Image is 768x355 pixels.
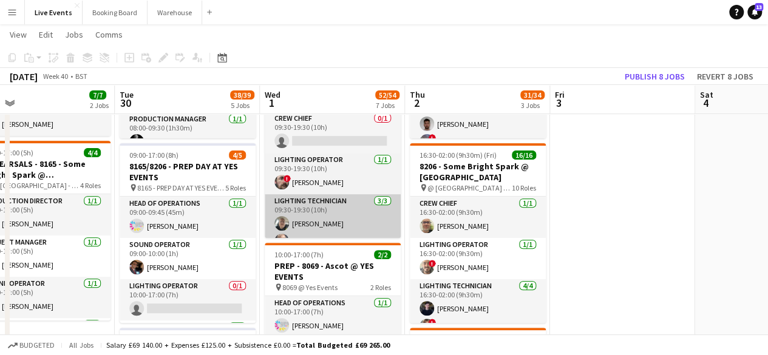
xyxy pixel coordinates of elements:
h3: 8206 - Some Bright Spark @ [GEOGRAPHIC_DATA] [410,161,546,183]
span: View [10,29,27,40]
app-card-role: Production Manager1/108:00-09:30 (1h30m)[PERSON_NAME] [120,112,256,154]
app-job-card: 09:30-19:30 (10h)7/98118 - Invisible Blue Ltd @ [PERSON_NAME][GEOGRAPHIC_DATA]6 RolesCrew Chief0/... [265,58,401,238]
span: Jobs [65,29,83,40]
h3: 8165/8206 - PREP DAY AT YES EVENTS [120,161,256,183]
app-card-role: Lighting Operator1/109:30-19:30 (10h)![PERSON_NAME] [265,153,401,194]
span: Fri [555,89,565,100]
span: 31/34 [520,90,545,100]
button: Booking Board [83,1,148,24]
app-card-role: Crew Chief0/109:30-19:30 (10h) [265,112,401,153]
span: Budgeted [19,341,55,350]
div: 2 Jobs [90,101,109,110]
span: 09:00-17:00 (8h) [129,150,178,160]
span: 30 [118,96,134,110]
span: 4/5 [229,150,246,160]
span: 8165 - PREP DAY AT YES EVENTS [137,183,225,192]
div: BST [75,72,87,81]
button: Publish 8 jobs [620,69,690,84]
span: ! [429,134,436,141]
app-card-role: Lighting Technician3/309:30-19:30 (10h)[PERSON_NAME][PERSON_NAME] [265,194,401,271]
h3: PREP - 8069 - Ascot @ YES EVENTS [265,260,401,282]
span: 16/16 [512,150,536,160]
button: Warehouse [148,1,202,24]
span: ! [429,260,436,267]
app-job-card: 09:00-17:00 (8h)4/58165/8206 - PREP DAY AT YES EVENTS 8165 - PREP DAY AT YES EVENTS5 RolesHead of... [120,143,256,323]
span: 16:30-02:00 (9h30m) (Fri) [420,150,497,160]
span: 4/4 [84,148,101,157]
span: 10:00-17:00 (7h) [274,250,324,259]
app-card-role: Sound Operator1/109:00-10:00 (1h)[PERSON_NAME] [120,238,256,279]
app-card-role: Head of Operations1/110:00-17:00 (7h)[PERSON_NAME] [265,296,401,337]
span: 5 Roles [225,183,246,192]
app-card-role: Head of Operations1/109:00-09:45 (45m)[PERSON_NAME] [120,197,256,238]
app-card-role: Lighting Operator1/116:30-02:00 (9h30m)![PERSON_NAME] [410,238,546,279]
span: 1 [263,96,280,110]
span: 8069 @ Yes Events [282,283,338,292]
span: 3 [553,96,565,110]
app-job-card: 16:30-02:00 (9h30m) (Fri)16/168206 - Some Bright Spark @ [GEOGRAPHIC_DATA] @ [GEOGRAPHIC_DATA] - ... [410,143,546,323]
span: 13 [755,3,763,11]
span: 7/7 [89,90,106,100]
span: 2 Roles [370,283,391,292]
span: Tue [120,89,134,100]
app-card-role: Lighting Operator0/110:00-17:00 (7h) [120,279,256,320]
div: [DATE] [10,70,38,83]
div: 3 Jobs [521,101,544,110]
button: Live Events [25,1,83,24]
app-card-role: Crew Chief1/116:30-02:00 (9h30m)[PERSON_NAME] [410,197,546,238]
span: @ [GEOGRAPHIC_DATA] - 8206 [427,183,512,192]
span: Sat [700,89,713,100]
span: 2 [408,96,425,110]
a: Jobs [60,27,88,42]
button: Revert 8 jobs [692,69,758,84]
a: Comms [90,27,127,42]
span: Edit [39,29,53,40]
span: 38/39 [230,90,254,100]
span: 4 [698,96,713,110]
span: Thu [410,89,425,100]
span: ! [284,175,291,182]
span: Total Budgeted £69 265.00 [296,340,390,350]
span: 10 Roles [512,183,536,192]
span: 4 Roles [80,181,101,190]
span: 52/54 [375,90,399,100]
span: 2/2 [374,250,391,259]
span: Wed [265,89,280,100]
span: Comms [95,29,123,40]
span: Week 40 [40,72,70,81]
a: Edit [34,27,58,42]
span: All jobs [67,340,96,350]
span: ! [429,319,436,326]
div: 5 Jobs [231,101,254,110]
app-card-role: Sound Operator2/209:00-00:00 (15h)[PERSON_NAME]![PERSON_NAME] [410,95,546,154]
a: View [5,27,32,42]
button: Budgeted [6,339,56,352]
div: 7 Jobs [376,101,399,110]
a: 13 [747,5,762,19]
div: Salary £69 140.00 + Expenses £125.00 + Subsistence £0.00 = [106,340,390,350]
